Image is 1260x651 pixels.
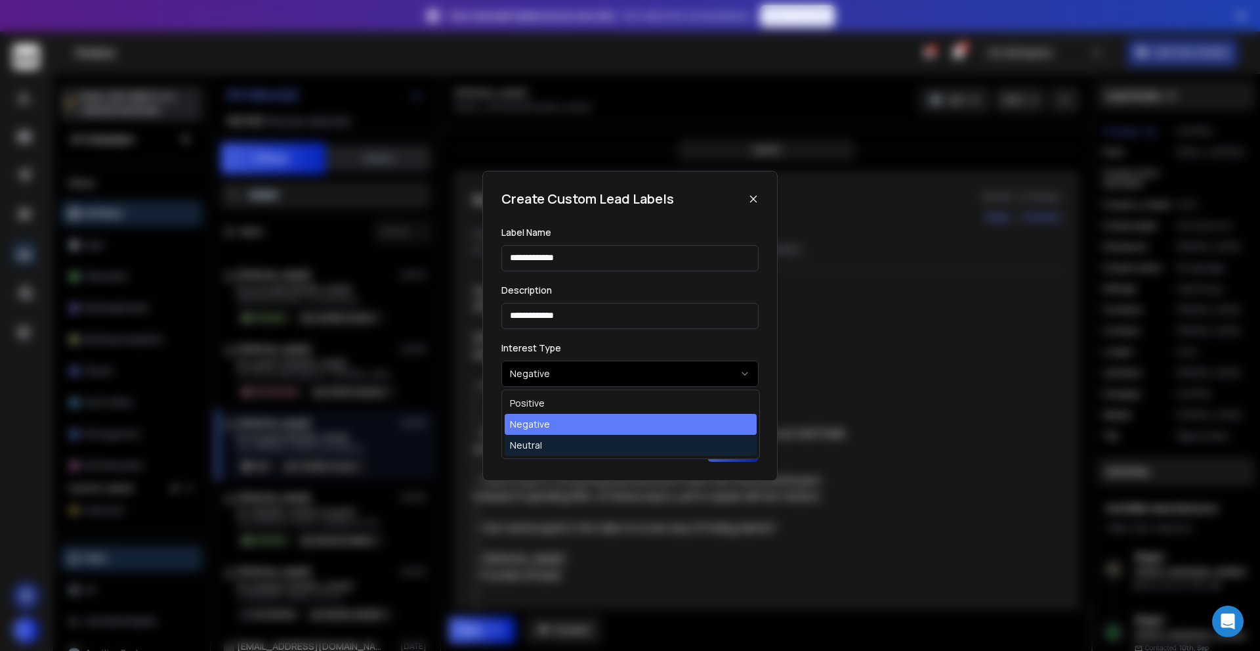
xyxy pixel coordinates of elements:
span: Positive [510,397,545,410]
span: Negative [510,418,550,431]
label: Description [501,284,552,296]
h1: Create Custom Lead Labels [501,190,674,208]
label: Interest Type [501,342,561,354]
span: Neutral [510,439,542,452]
label: Label Name [501,226,551,238]
div: Open Intercom Messenger [1212,606,1244,637]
